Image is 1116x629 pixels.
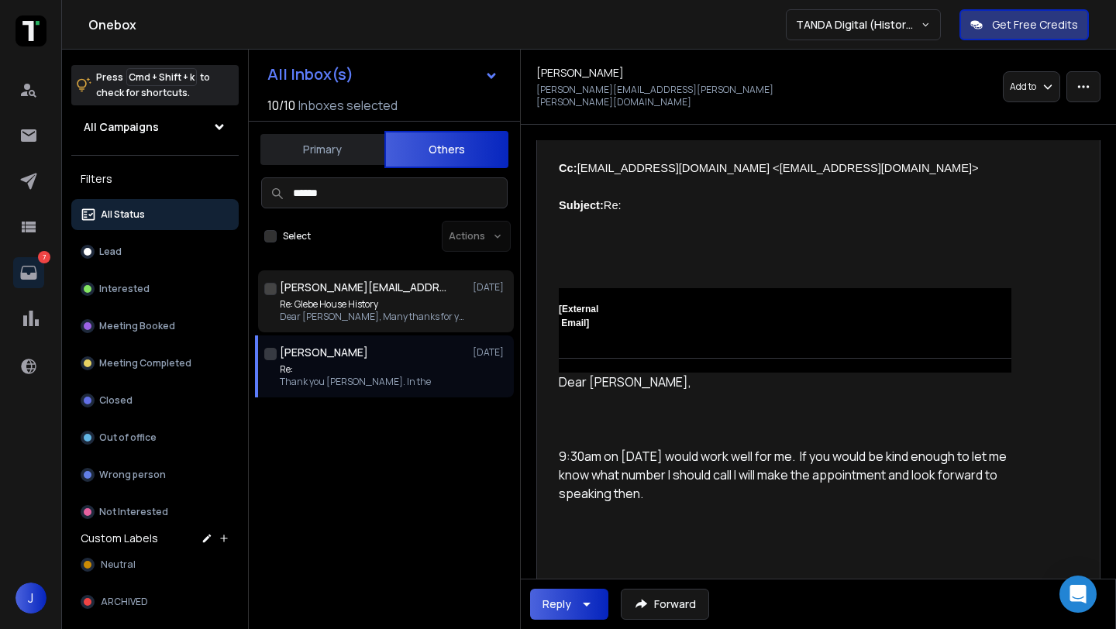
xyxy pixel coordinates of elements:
[71,199,239,230] button: All Status
[99,394,133,407] p: Closed
[13,257,44,288] a: 7
[280,376,431,388] p: Thank you [PERSON_NAME]. In the
[255,59,511,90] button: All Inbox(s)
[260,132,384,167] button: Primary
[267,96,295,115] span: 10 / 10
[84,119,159,135] h1: All Campaigns
[796,17,921,33] p: TANDA Digital (Historic Productions)
[71,311,239,342] button: Meeting Booked
[542,596,571,612] div: Reply
[96,70,210,101] p: Press to check for shortcuts.
[621,589,709,620] button: Forward
[15,583,46,614] button: J
[71,586,239,617] button: ARCHIVED
[559,447,1011,503] div: 9:30am on [DATE] would work well for me. If you would be kind enough to let me know what number I...
[280,345,368,360] h1: [PERSON_NAME]
[1010,81,1036,93] p: Add to
[298,96,398,115] h3: Inboxes selected
[71,112,239,143] button: All Campaigns
[71,459,239,490] button: Wrong person
[71,497,239,528] button: Not Interested
[81,531,158,546] h3: Custom Labels
[101,596,148,608] span: ARCHIVED
[71,549,239,580] button: Neutral
[559,199,604,211] b: Subject:
[530,589,608,620] button: Reply
[280,280,450,295] h1: [PERSON_NAME][EMAIL_ADDRESS][PERSON_NAME][PERSON_NAME][DOMAIN_NAME]
[99,283,150,295] p: Interested
[280,298,466,311] p: Re: Glebe House History
[959,9,1089,40] button: Get Free Credits
[99,469,166,481] p: Wrong person
[992,17,1078,33] p: Get Free Credits
[283,230,311,242] label: Select
[280,311,466,323] p: Dear [PERSON_NAME], Many thanks for your
[473,346,508,359] p: [DATE]
[71,348,239,379] button: Meeting Completed
[536,65,624,81] h1: [PERSON_NAME]
[99,246,122,258] p: Lead
[101,208,145,221] p: All Status
[384,131,508,168] button: Others
[559,302,1011,330] strong: [External Email]
[473,281,508,294] p: [DATE]
[99,320,175,332] p: Meeting Booked
[71,273,239,304] button: Interested
[99,431,157,444] p: Out of office
[559,577,1011,596] div: Best wishes,
[71,236,239,267] button: Lead
[559,162,577,174] b: Cc:
[101,559,136,571] span: Neutral
[280,363,431,376] p: Re:
[88,15,786,34] h1: Onebox
[38,251,50,263] p: 7
[99,357,191,369] p: Meeting Completed
[126,68,197,86] span: Cmd + Shift + k
[15,15,46,46] img: logo
[71,422,239,453] button: Out of office
[1059,576,1097,613] div: Open Intercom Messenger
[99,506,168,518] p: Not Interested
[267,67,353,82] h1: All Inbox(s)
[71,385,239,416] button: Closed
[536,84,814,108] p: [PERSON_NAME][EMAIL_ADDRESS][PERSON_NAME][PERSON_NAME][DOMAIN_NAME]
[71,168,239,190] h3: Filters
